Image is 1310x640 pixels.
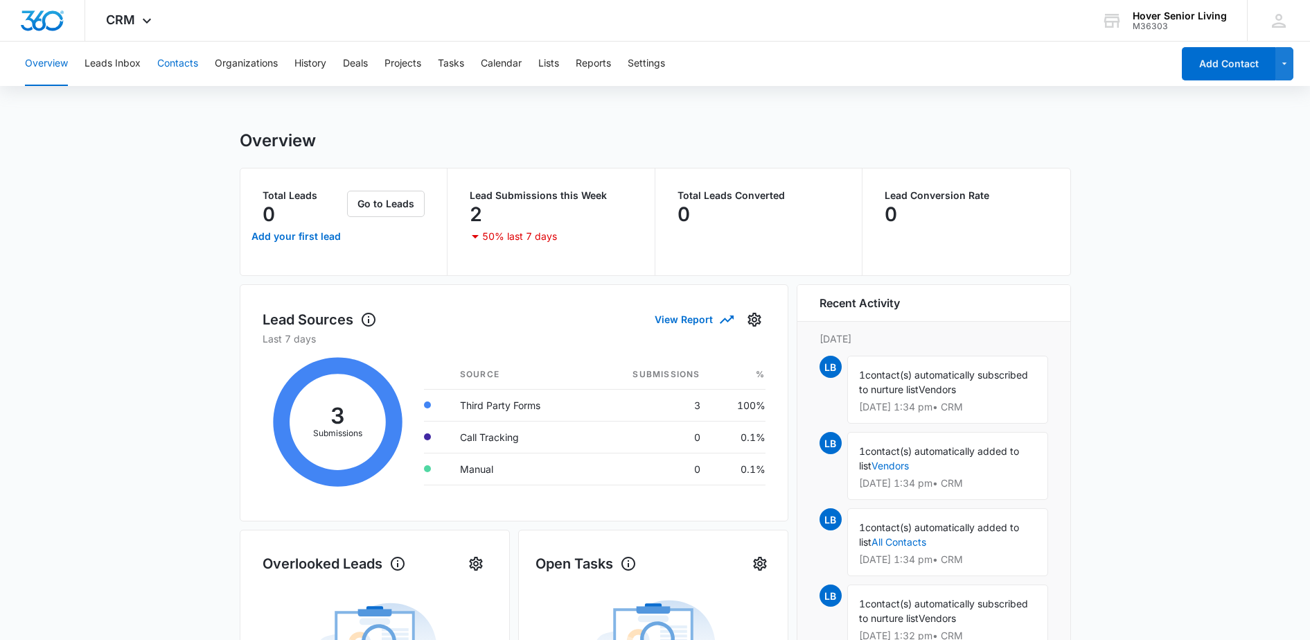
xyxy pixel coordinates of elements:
span: Vendors [919,383,956,395]
span: 1 [859,598,865,609]
th: Source [449,360,589,390]
td: 100% [711,389,765,421]
span: 1 [859,369,865,381]
span: contact(s) automatically added to list [859,521,1019,548]
span: CRM [106,12,135,27]
span: LB [820,356,842,378]
p: Last 7 days [263,331,765,346]
button: Add Contact [1182,47,1275,80]
span: LB [820,508,842,530]
td: 0.1% [711,453,765,485]
span: LB [820,432,842,454]
button: Overview [25,42,68,86]
button: Settings [465,553,487,575]
p: 0 [885,203,897,225]
button: Reports [576,42,611,86]
button: Lists [538,42,559,86]
button: History [294,42,326,86]
span: contact(s) automatically subscribed to nurture list [859,598,1028,624]
button: Projects [384,42,421,86]
button: Settings [749,553,771,575]
button: Settings [628,42,665,86]
button: Deals [343,42,368,86]
p: Total Leads [263,191,345,200]
p: 2 [470,203,482,225]
button: Calendar [481,42,522,86]
a: Add your first lead [249,220,345,253]
h1: Open Tasks [535,553,637,574]
button: Contacts [157,42,198,86]
td: 0 [589,421,711,453]
p: Lead Conversion Rate [885,191,1048,200]
p: Total Leads Converted [678,191,840,200]
th: % [711,360,765,390]
span: LB [820,585,842,607]
span: Vendors [919,612,956,624]
th: Submissions [589,360,711,390]
p: 0 [263,203,275,225]
td: Call Tracking [449,421,589,453]
a: All Contacts [871,536,926,548]
td: 0 [589,453,711,485]
td: 3 [589,389,711,421]
p: [DATE] 1:34 pm • CRM [859,555,1036,564]
p: [DATE] [820,331,1048,346]
div: account name [1133,10,1227,21]
p: 50% last 7 days [482,232,557,241]
h6: Recent Activity [820,295,900,311]
td: Third Party Forms [449,389,589,421]
h1: Overlooked Leads [263,553,406,574]
div: account id [1133,21,1227,31]
td: 0.1% [711,421,765,453]
button: Organizations [215,42,278,86]
span: 1 [859,445,865,457]
span: 1 [859,521,865,533]
td: Manual [449,453,589,485]
button: Tasks [438,42,464,86]
p: Lead Submissions this Week [470,191,632,200]
span: contact(s) automatically subscribed to nurture list [859,369,1028,395]
span: contact(s) automatically added to list [859,445,1019,472]
p: 0 [678,203,690,225]
button: Go to Leads [347,191,425,217]
button: Settings [743,309,765,331]
a: Vendors [871,460,909,472]
p: [DATE] 1:34 pm • CRM [859,402,1036,412]
h1: Overview [240,130,316,151]
p: [DATE] 1:34 pm • CRM [859,478,1036,488]
button: View Report [655,307,732,331]
button: Leads Inbox [85,42,141,86]
h1: Lead Sources [263,309,377,330]
a: Go to Leads [347,198,425,209]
